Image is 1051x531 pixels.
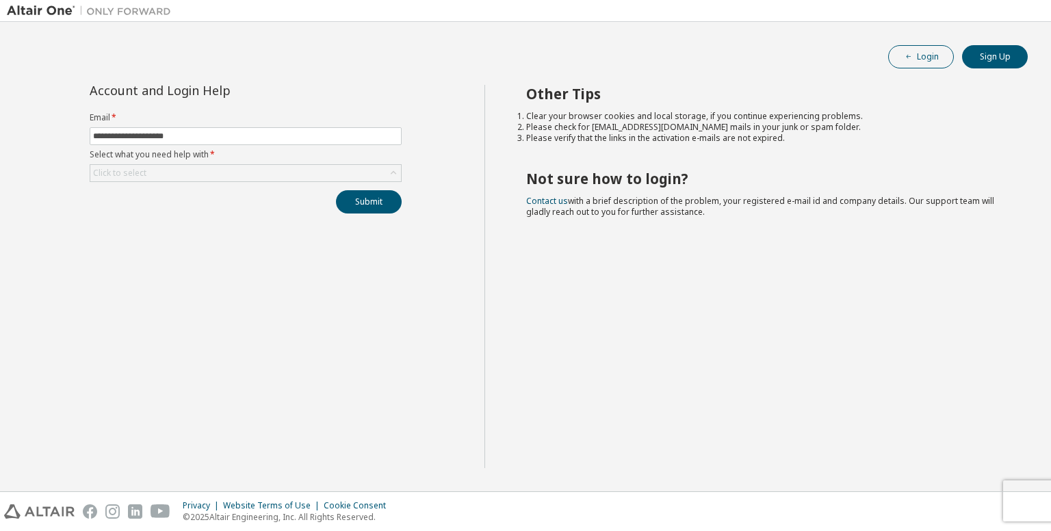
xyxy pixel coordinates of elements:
p: © 2025 Altair Engineering, Inc. All Rights Reserved. [183,511,394,523]
div: Website Terms of Use [223,500,324,511]
div: Privacy [183,500,223,511]
div: Click to select [93,168,146,179]
label: Email [90,112,402,123]
img: altair_logo.svg [4,504,75,519]
div: Account and Login Help [90,85,339,96]
div: Cookie Consent [324,500,394,511]
h2: Not sure how to login? [526,170,1004,187]
li: Please check for [EMAIL_ADDRESS][DOMAIN_NAME] mails in your junk or spam folder. [526,122,1004,133]
label: Select what you need help with [90,149,402,160]
button: Submit [336,190,402,213]
button: Login [888,45,954,68]
span: with a brief description of the problem, your registered e-mail id and company details. Our suppo... [526,195,994,218]
li: Clear your browser cookies and local storage, if you continue experiencing problems. [526,111,1004,122]
img: instagram.svg [105,504,120,519]
img: linkedin.svg [128,504,142,519]
img: facebook.svg [83,504,97,519]
button: Sign Up [962,45,1028,68]
h2: Other Tips [526,85,1004,103]
img: Altair One [7,4,178,18]
img: youtube.svg [151,504,170,519]
div: Click to select [90,165,401,181]
li: Please verify that the links in the activation e-mails are not expired. [526,133,1004,144]
a: Contact us [526,195,568,207]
